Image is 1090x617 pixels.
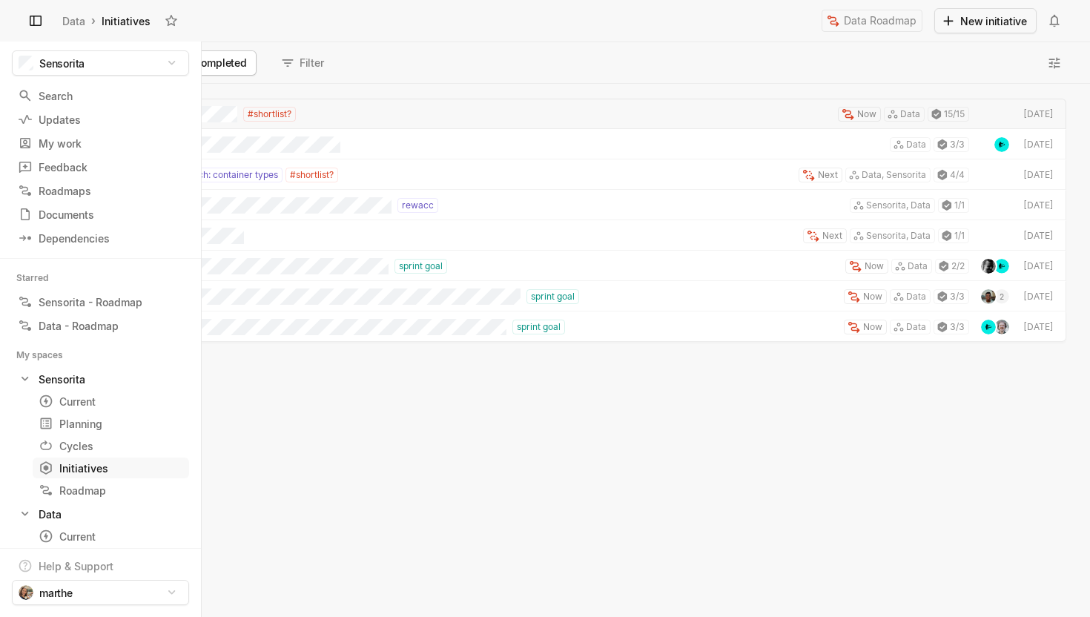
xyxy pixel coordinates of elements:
a: Current [33,391,189,412]
div: Roadmaps [18,183,183,199]
span: Sensorita, Data [866,199,931,212]
div: [DATE] [1021,320,1054,334]
a: Data Roadmap [822,10,934,32]
a: Data - Roadmap [12,315,189,336]
div: [DATE] [1021,260,1054,273]
div: [DATE] [1021,229,1054,242]
div: 3 / 3 [934,320,969,334]
a: I-186rewaccSensorita, Data1/1[DATE] [24,190,1066,220]
div: 3 / 3 [934,289,969,304]
span: Data [906,320,926,334]
div: Initiatives [99,11,153,31]
img: IMG_20190626_211659.JPG [981,289,996,304]
div: 4 / 4 [934,168,969,182]
span: sprint goal [399,260,443,273]
span: Now [863,320,882,334]
div: [DATE] [1021,168,1054,182]
img: marthe.png [19,585,33,600]
img: jump.png [994,259,1009,274]
button: Sensorita [12,50,189,76]
a: Documents [12,203,189,225]
span: Sensorita [39,56,85,71]
a: Current [33,526,189,547]
div: I-191Data3/3[DATE] [24,129,1066,159]
div: Starred [16,271,66,286]
a: Data [12,504,189,524]
div: Current [39,394,183,409]
a: My work [12,132,189,154]
span: Data [906,290,926,303]
div: [DATE] [1021,108,1054,121]
img: me.jpg [981,259,996,274]
div: Help & Support [39,558,113,574]
span: marthe [39,585,73,601]
span: #shortlist? [248,108,291,121]
img: jump.png [981,320,996,334]
div: Dependencies [18,231,183,246]
div: 1 / 1 [938,228,969,243]
div: Documents [18,207,183,222]
a: Cycles [33,435,189,456]
span: sprint goal [531,290,575,303]
span: tech: container types [190,168,278,182]
a: Sensorita [12,369,189,389]
a: Roadmap [33,480,189,501]
button: New initiative [934,8,1037,33]
a: I-228#shortlist?NowData15/15[DATE] [24,99,1066,129]
div: [DATE] [1021,290,1054,303]
a: Dependencies [12,227,189,249]
a: Feedback [12,156,189,178]
a: I-187NextSensorita, Data1/1[DATE] [24,220,1066,251]
div: › [91,13,96,28]
span: Now [857,108,876,121]
div: Cycles [39,438,162,454]
span: sprint goal [517,320,561,334]
a: Data [59,11,88,31]
div: Roadmap [39,483,183,498]
a: I-232sprint goalNowData3/3[DATE] [24,311,1066,342]
a: Roadmaps [12,179,189,202]
div: Updates [18,112,183,128]
img: me.jpg [994,320,1009,334]
span: Data [900,108,920,121]
span: 2 [1000,289,1004,304]
span: Next [822,229,842,242]
a: Updates [12,108,189,131]
div: My work [18,136,183,151]
a: Search [12,85,189,107]
a: Sensorita - Roadmap [12,291,189,312]
div: Current [39,529,183,544]
button: Filter [274,51,333,75]
span: Data Roadmap [844,10,916,31]
div: Data - Roadmap [39,318,119,334]
button: Completed [185,50,257,76]
div: I-231sprint goalNowData3/32[DATE] [24,281,1066,311]
div: 2 / 2 [935,259,969,274]
img: jump.png [994,137,1009,152]
a: Initiatives [33,458,189,478]
div: Search [18,88,183,104]
span: Sensorita, Data [866,229,931,242]
span: Next [818,168,838,182]
div: Initiatives [39,461,129,476]
div: Data [39,507,62,522]
a: Planning [33,413,189,434]
div: Sensorita [39,372,85,387]
div: Planning [39,416,183,432]
div: Data [62,13,85,29]
div: [DATE] [1021,199,1054,212]
a: I-230sprint goalNowData2/2[DATE] [24,251,1066,281]
div: 3 / 3 [934,137,969,152]
div: 1 / 1 [938,198,969,213]
a: I-159tech: container types#shortlist?NextData, Sensorita4/4[DATE] [24,159,1066,190]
